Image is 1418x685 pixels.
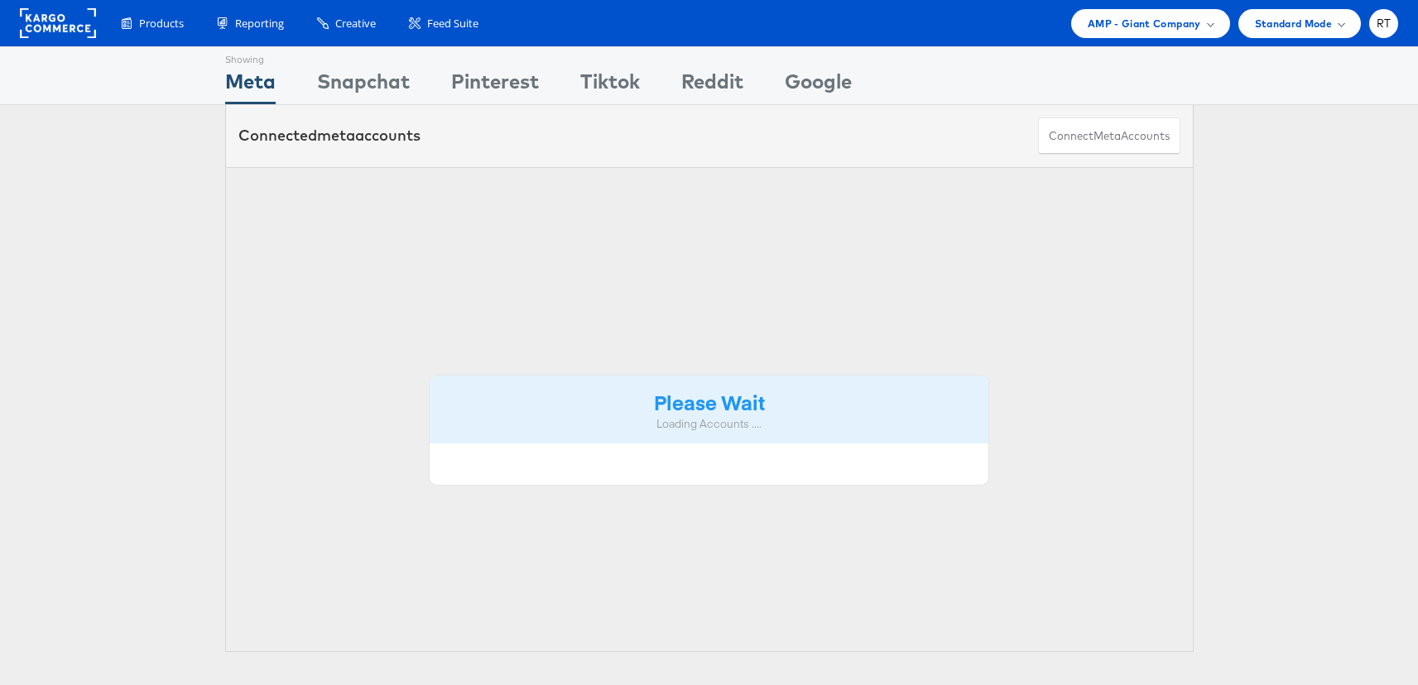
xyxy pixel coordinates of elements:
span: Feed Suite [427,16,478,31]
span: Creative [335,16,376,31]
div: Loading Accounts .... [442,416,977,432]
strong: Please Wait [654,388,765,415]
span: meta [1094,128,1121,144]
div: Pinterest [451,67,539,104]
span: Products [139,16,184,31]
div: Meta [225,67,276,104]
span: Standard Mode [1255,15,1332,32]
div: Tiktok [580,67,640,104]
div: Reddit [681,67,743,104]
span: Reporting [235,16,284,31]
button: ConnectmetaAccounts [1038,117,1180,155]
span: AMP - Giant Company [1088,15,1201,32]
span: RT [1377,18,1392,29]
div: Showing [225,47,276,67]
span: meta [317,126,355,145]
div: Google [785,67,852,104]
div: Snapchat [317,67,410,104]
div: Connected accounts [238,125,421,146]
